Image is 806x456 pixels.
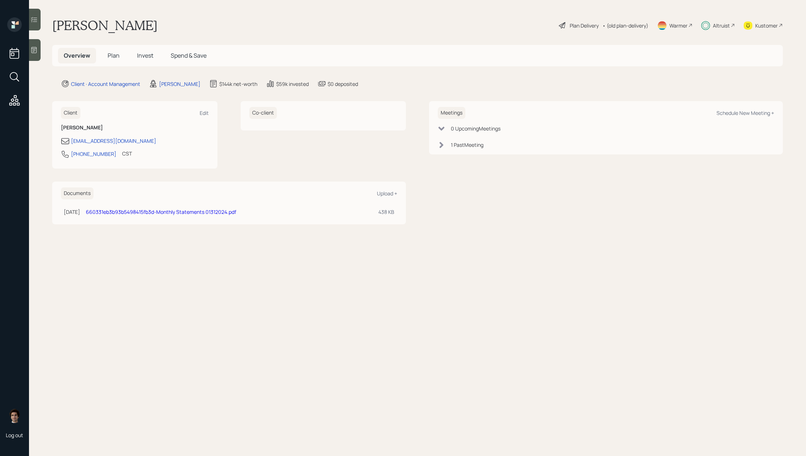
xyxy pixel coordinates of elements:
img: harrison-schaefer-headshot-2.png [7,409,22,423]
div: [DATE] [64,208,80,216]
div: 1 Past Meeting [451,141,483,149]
h6: Meetings [438,107,465,119]
div: $0 deposited [328,80,358,88]
span: Spend & Save [171,51,207,59]
div: Warmer [669,22,687,29]
div: $59k invested [276,80,309,88]
span: Plan [108,51,120,59]
div: [PHONE_NUMBER] [71,150,116,158]
h6: Co-client [249,107,277,119]
div: Log out [6,432,23,439]
div: Upload + [377,190,397,197]
div: 438 KB [378,208,394,216]
h6: [PERSON_NAME] [61,125,209,131]
div: Kustomer [755,22,778,29]
div: Altruist [713,22,730,29]
div: Plan Delivery [570,22,599,29]
span: Overview [64,51,90,59]
div: [EMAIL_ADDRESS][DOMAIN_NAME] [71,137,156,145]
span: Invest [137,51,153,59]
h6: Client [61,107,80,119]
div: $144k net-worth [219,80,257,88]
div: Edit [200,109,209,116]
div: • (old plan-delivery) [602,22,648,29]
div: Client · Account Management [71,80,140,88]
div: CST [122,150,132,157]
h1: [PERSON_NAME] [52,17,158,33]
div: [PERSON_NAME] [159,80,200,88]
a: 660331eb3b93b5498415fb3d-Monthly Statements 01312024.pdf [86,208,236,215]
div: 0 Upcoming Meeting s [451,125,500,132]
h6: Documents [61,187,94,199]
div: Schedule New Meeting + [716,109,774,116]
